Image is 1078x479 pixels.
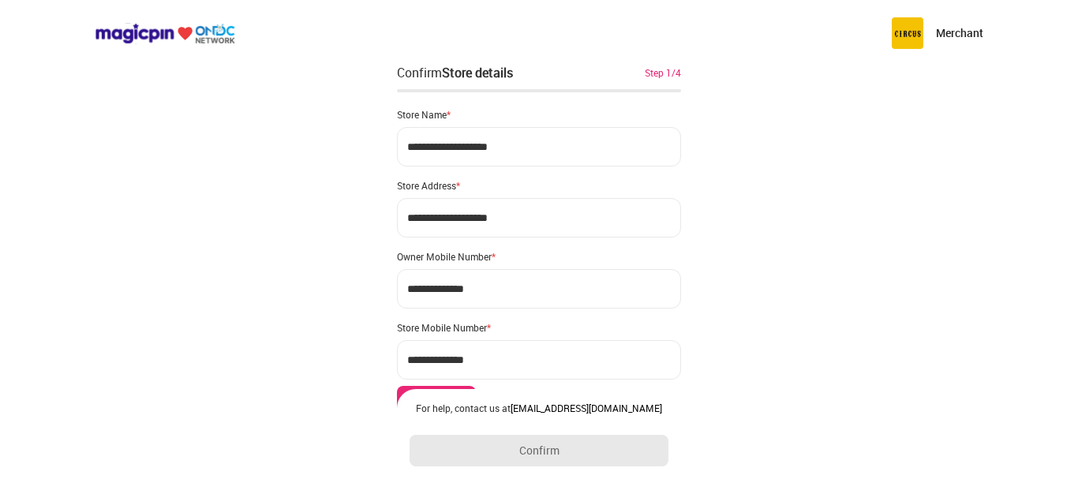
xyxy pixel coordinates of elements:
div: Step 1/4 [645,65,681,80]
a: [EMAIL_ADDRESS][DOMAIN_NAME] [511,402,662,414]
div: Confirm [397,63,513,82]
button: Confirm [410,435,668,466]
div: Store Name [397,108,681,121]
div: Owner Mobile Number [397,250,681,263]
button: Send OTP [397,386,476,414]
p: Merchant [936,25,983,41]
div: Store details [442,64,513,81]
img: circus.b677b59b.png [892,17,923,49]
img: ondc-logo-new-small.8a59708e.svg [95,23,235,44]
div: Store Address [397,179,681,192]
div: Store Mobile Number [397,321,681,334]
div: For help, contact us at [410,402,668,414]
